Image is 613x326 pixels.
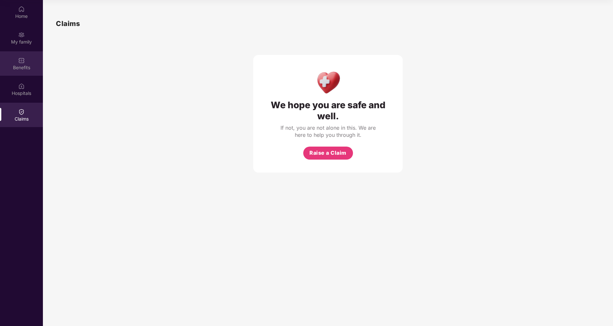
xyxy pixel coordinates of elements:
[279,124,377,138] div: If not, you are not alone in this. We are here to help you through it.
[18,83,25,89] img: svg+xml;base64,PHN2ZyBpZD0iSG9zcGl0YWxzIiB4bWxucz0iaHR0cDovL3d3dy53My5vcmcvMjAwMC9zdmciIHdpZHRoPS...
[18,57,25,64] img: svg+xml;base64,PHN2ZyBpZD0iQmVuZWZpdHMiIHhtbG5zPSJodHRwOi8vd3d3LnczLm9yZy8yMDAwL3N2ZyIgd2lkdGg9Ij...
[18,109,25,115] img: svg+xml;base64,PHN2ZyBpZD0iQ2xhaW0iIHhtbG5zPSJodHRwOi8vd3d3LnczLm9yZy8yMDAwL3N2ZyIgd2lkdGg9IjIwIi...
[266,99,390,122] div: We hope you are safe and well.
[303,147,353,160] button: Raise a Claim
[309,149,346,157] span: Raise a Claim
[56,18,80,29] h1: Claims
[314,68,342,96] img: Health Care
[18,32,25,38] img: svg+xml;base64,PHN2ZyB3aWR0aD0iMjAiIGhlaWdodD0iMjAiIHZpZXdCb3g9IjAgMCAyMCAyMCIgZmlsbD0ibm9uZSIgeG...
[18,6,25,12] img: svg+xml;base64,PHN2ZyBpZD0iSG9tZSIgeG1sbnM9Imh0dHA6Ly93d3cudzMub3JnLzIwMDAvc3ZnIiB3aWR0aD0iMjAiIG...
